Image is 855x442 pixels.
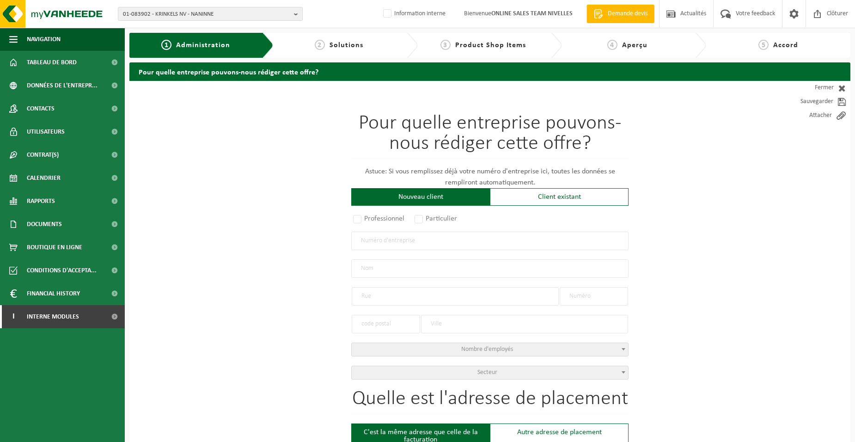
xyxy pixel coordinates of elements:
input: Ville [421,315,628,333]
a: Sauvegarder [767,95,850,109]
span: Demande devis [605,9,650,18]
label: Particulier [413,212,460,225]
a: Fermer [767,81,850,95]
a: 5Accord [711,40,846,51]
input: Nom [351,259,629,278]
span: Aperçu [622,42,647,49]
h1: Pour quelle entreprise pouvons-nous rédiger cette offre? [351,113,629,159]
h2: Pour quelle entreprise pouvons-nous rédiger cette offre? [129,62,850,80]
span: Secteur [477,369,497,376]
label: Professionnel [351,212,407,225]
span: Documents [27,213,62,236]
span: Boutique en ligne [27,236,82,259]
div: Nouveau client [351,188,490,206]
p: Astuce: Si vous remplissez déjà votre numéro d'entreprise ici, toutes les données se rempliront a... [351,166,629,188]
button: 01-083902 - KRINKELS NV - NANINNE [118,7,303,21]
span: 1 [161,40,171,50]
span: Contacts [27,97,55,120]
span: Utilisateurs [27,120,65,143]
span: Tableau de bord [27,51,77,74]
input: Rue [352,287,559,306]
span: Product Shop Items [455,42,526,49]
label: Information interne [381,7,446,21]
a: 2Solutions [278,40,399,51]
span: 3 [440,40,451,50]
a: 3Product Shop Items [422,40,544,51]
a: 1Administration [136,40,255,51]
input: Numéro d'entreprise [351,232,629,250]
span: 2 [315,40,325,50]
strong: ONLINE SALES TEAM NIVELLES [491,10,573,17]
span: 5 [758,40,769,50]
span: Interne modules [27,305,79,328]
span: Calendrier [27,166,61,190]
span: Administration [176,42,230,49]
input: code postal [352,315,420,333]
span: Financial History [27,282,80,305]
input: Numéro [560,287,628,306]
a: 4Aperçu [567,40,688,51]
span: Accord [773,42,798,49]
span: 4 [607,40,617,50]
div: Client existant [490,188,629,206]
h1: Quelle est l'adresse de placement [351,389,629,414]
span: Solutions [330,42,363,49]
span: Navigation [27,28,61,51]
span: I [9,305,18,328]
span: Contrat(s) [27,143,59,166]
span: 01-083902 - KRINKELS NV - NANINNE [123,7,290,21]
a: Attacher [767,109,850,123]
span: Nombre d'employés [461,346,513,353]
span: Conditions d'accepta... [27,259,97,282]
a: Demande devis [586,5,654,23]
span: Données de l'entrepr... [27,74,98,97]
span: Rapports [27,190,55,213]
